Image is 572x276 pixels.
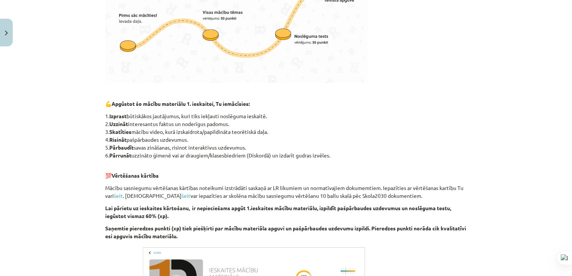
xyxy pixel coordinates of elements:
img: icon-close-lesson-0947bae3869378f0d4975bcd49f059093ad1ed9edebbc8119c70593378902aed.svg [5,31,8,36]
b: Pārrunāt [109,152,131,159]
b: Pārbaudīt [109,144,134,151]
b: Saņemtie pieredzes punkti (xp) tiek piešķirti par mācību materiāla apguvi un pašpārbaudes uzdevum... [105,225,466,239]
a: šeit [182,192,191,199]
a: šeit [114,192,123,199]
b: Lai pārietu uz ieskaites kārtošanu, ir nepieciešams apgūt 1.ieskaites mācību materiālu, izpildīt ... [105,205,451,219]
b: Skatīties [109,128,131,135]
b: Izprast [109,113,127,119]
p: 💯 [105,164,467,180]
b: Risināt [109,136,127,143]
b: Vērtēšanas kārtība [112,172,159,179]
p: Mācību sasniegumu vērtēšanas kārtības noteikumi izstrādāti saskaņā ar LR likumiem un normatīvajie... [105,184,467,200]
b: Uzzināt [109,120,128,127]
p: 1. būtiskākos jautājumus, kuri tiks iekļauti noslēguma ieskaitē. 2. interesantus faktus un noderī... [105,112,467,159]
p: 💪 [105,100,467,108]
b: Apgūstot šo mācību materiālu 1. ieskaitei, Tu iemācīsies: [112,100,250,107]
